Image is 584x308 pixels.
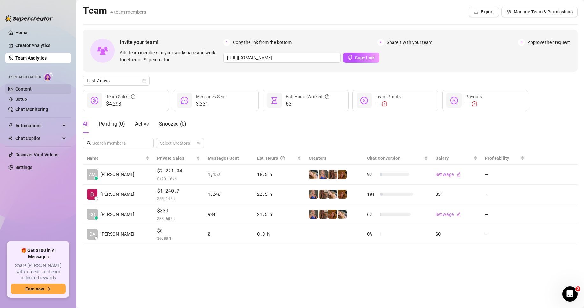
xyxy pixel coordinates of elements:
span: Active [135,121,149,127]
a: Setup [15,97,27,102]
span: Invite your team! [120,38,223,46]
a: Discover Viral Videos [15,152,58,157]
div: — [376,100,401,108]
span: copy [348,55,352,60]
span: $1,240.7 [157,187,200,195]
span: [PERSON_NAME] [100,191,134,198]
a: Creator Analytics [15,40,66,50]
span: $ 120.10 /h [157,175,200,182]
a: Set wageedit [436,212,461,217]
div: All [83,120,89,128]
span: exclamation-circle [472,101,477,106]
span: 2 [575,286,580,291]
span: $830 [157,207,200,215]
span: Earn now [25,286,44,291]
span: Export [481,9,494,14]
span: $0 [157,227,200,235]
th: Name [83,152,153,165]
span: Copy Link [355,55,375,60]
img: daniellerose [328,170,337,179]
span: thunderbolt [8,123,13,128]
div: 934 [208,211,249,218]
span: 6 % [367,211,377,218]
span: 🎁 Get $100 in AI Messages [11,247,66,260]
span: arrow-right [47,287,51,291]
span: Chat Conversion [367,156,400,161]
img: OnlyDanielle [338,210,347,219]
button: Manage Team & Permissions [501,7,578,17]
span: edit [456,172,461,177]
span: Snoozed ( 0 ) [159,121,186,127]
span: Name [87,155,144,162]
span: question-circle [280,155,285,162]
img: OnlyDanielle [309,170,318,179]
span: 63 [286,100,329,108]
div: 0 [208,231,249,238]
img: Danielle [338,190,347,199]
span: dollar-circle [450,97,458,104]
img: Ambie [309,210,318,219]
span: 2 [377,39,384,46]
span: exclamation-circle [382,101,387,106]
a: Home [15,30,27,35]
th: Creators [305,152,363,165]
div: Team Sales [106,93,135,100]
img: OnlyDanielle [328,190,337,199]
span: team [197,141,200,145]
span: [PERSON_NAME] [100,171,134,178]
img: daniellerose [319,190,328,199]
div: $0 [436,231,477,238]
span: [PERSON_NAME] [100,231,134,238]
span: dollar-circle [91,97,98,104]
span: Chat Copilot [15,133,61,143]
img: Ryan [87,189,97,200]
span: download [474,10,478,14]
span: Team Profits [376,94,401,99]
img: Ambie [319,170,328,179]
span: 4 team members [110,9,146,15]
div: Est. Hours [257,155,296,162]
span: dollar-circle [360,97,368,104]
div: 1,157 [208,171,249,178]
span: Izzy AI Chatter [9,74,41,80]
a: Settings [15,165,32,170]
span: Private Sales [157,156,184,161]
img: AI Chatter [44,72,54,81]
span: CO [89,211,95,218]
span: 9 % [367,171,377,178]
span: $ 55.14 /h [157,195,200,202]
span: 3 [518,39,525,46]
span: message [181,97,188,104]
span: $ 38.60 /h [157,215,200,222]
img: logo-BBDzfeDw.svg [5,15,53,22]
span: setting [507,10,511,14]
a: Chat Monitoring [15,107,48,112]
span: Messages Sent [208,156,239,161]
img: daniellerose [319,210,328,219]
iframe: Intercom live chat [562,286,578,302]
img: Danielle [328,210,337,219]
img: Ambie [309,190,318,199]
span: 3,331 [196,100,226,108]
span: Profitability [485,156,509,161]
span: info-circle [131,93,135,100]
div: — [465,100,482,108]
h2: Team [83,4,146,17]
span: $4,293 [106,100,135,108]
span: [PERSON_NAME] [100,211,134,218]
a: Set wageedit [436,172,461,177]
img: Chat Copilot [8,136,12,141]
span: Share [PERSON_NAME] with a friend, and earn unlimited rewards [11,262,66,281]
span: Copy the link from the bottom [233,39,292,46]
span: 10 % [367,191,377,198]
button: Copy Link [343,53,379,63]
span: 0 % [367,231,377,238]
div: $31 [436,191,477,198]
span: edit [456,212,461,216]
span: hourglass [270,97,278,104]
span: search [87,141,91,145]
span: $ 0.00 /h [157,235,200,241]
span: calendar [142,79,146,83]
td: — [481,185,528,205]
div: 1,240 [208,191,249,198]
